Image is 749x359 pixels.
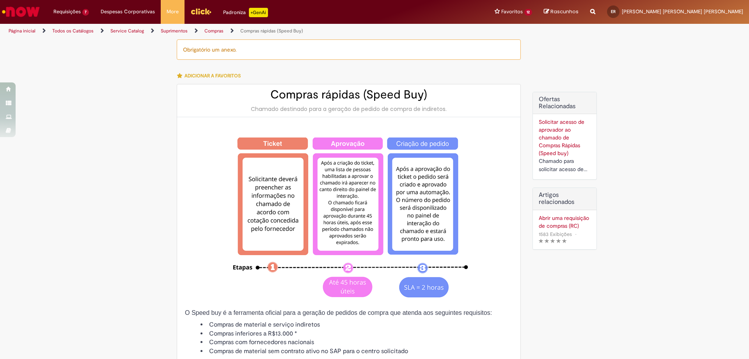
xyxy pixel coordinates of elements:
span: • [573,229,578,239]
h3: Artigos relacionados [539,192,591,205]
p: +GenAi [249,8,268,17]
h2: Compras rápidas (Speed Buy) [185,88,513,101]
span: Rascunhos [550,8,579,15]
li: Compras com fornecedores nacionais [201,338,513,347]
h2: Ofertas Relacionadas [539,96,591,110]
span: Adicionar a Favoritos [185,73,241,79]
div: Chamado destinado para a geração de pedido de compra de indiretos. [185,105,513,113]
span: Favoritos [501,8,523,16]
a: Rascunhos [544,8,579,16]
span: More [167,8,179,16]
div: Padroniza [223,8,268,17]
span: Despesas Corporativas [101,8,155,16]
a: Todos os Catálogos [52,28,94,34]
img: ServiceNow [1,4,41,20]
span: Requisições [53,8,81,16]
li: Compras inferiores a R$13.000 * [201,329,513,338]
div: Chamado para solicitar acesso de aprovador ao ticket de Speed buy [539,157,591,173]
div: Obrigatório um anexo. [177,39,521,60]
span: ER [611,9,616,14]
ul: Trilhas de página [6,24,493,38]
span: [PERSON_NAME] [PERSON_NAME] [PERSON_NAME] [622,8,743,15]
a: Compras [204,28,224,34]
img: click_logo_yellow_360x200.png [190,5,211,17]
a: Service Catalog [110,28,144,34]
span: 12 [524,9,532,16]
button: Adicionar a Favoritos [177,68,245,84]
span: 1583 Exibições [539,231,572,238]
div: Ofertas Relacionadas [532,92,597,180]
li: Compras de material e serviço indiretos [201,320,513,329]
a: Compras rápidas (Speed Buy) [240,28,303,34]
span: O Speed buy é a ferramenta oficial para a geração de pedidos de compra que atenda aos seguintes r... [185,309,492,316]
a: Solicitar acesso de aprovador ao chamado de Compras Rápidas (Speed buy) [539,118,584,157]
a: Suprimentos [161,28,188,34]
li: Compras de material sem contrato ativo no SAP para o centro solicitado [201,347,513,356]
span: 7 [82,9,89,16]
a: Página inicial [9,28,35,34]
a: Abrir uma requisição de compras (RC) [539,214,591,230]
